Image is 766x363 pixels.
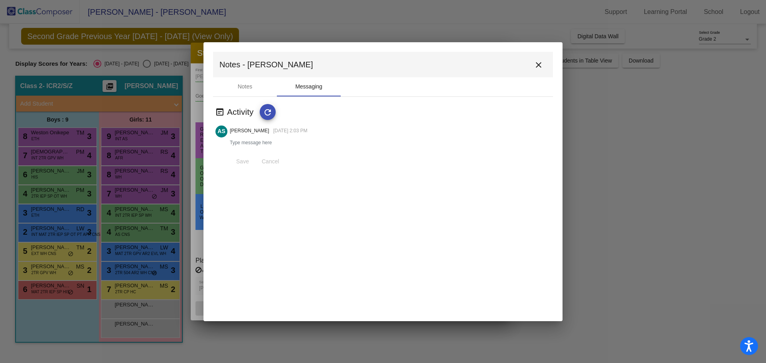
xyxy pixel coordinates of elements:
h3: Activity [227,107,260,117]
div: Notes [238,82,253,91]
span: [DATE] 2:03 PM [273,128,308,133]
span: Cancel [262,158,279,165]
mat-icon: refresh [263,108,272,117]
p: [PERSON_NAME] [230,127,269,134]
mat-icon: wysiwyg [215,107,225,117]
span: Save [236,158,249,165]
span: Notes - [PERSON_NAME] [219,58,313,71]
div: Messaging [295,82,322,91]
mat-icon: close [534,60,543,70]
mat-chip-avatar: AS [215,126,227,137]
